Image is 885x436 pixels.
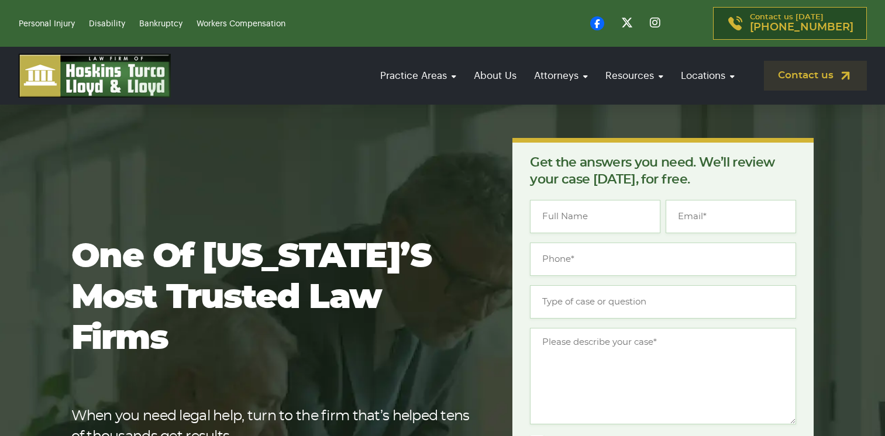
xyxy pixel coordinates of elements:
a: Resources [600,59,669,92]
a: Attorneys [528,59,594,92]
a: Practice Areas [374,59,462,92]
p: Contact us [DATE] [750,13,853,33]
a: Personal Injury [19,20,75,28]
p: Get the answers you need. We’ll review your case [DATE], for free. [530,154,796,188]
span: [PHONE_NUMBER] [750,22,853,33]
a: Disability [89,20,125,28]
input: Phone* [530,243,796,276]
a: Contact us [DATE][PHONE_NUMBER] [713,7,867,40]
a: Workers Compensation [197,20,285,28]
a: Locations [675,59,741,92]
img: logo [19,54,171,98]
a: About Us [468,59,522,92]
h1: One of [US_STATE]’s most trusted law firms [71,237,476,359]
input: Email* [666,200,796,233]
a: Bankruptcy [139,20,182,28]
input: Type of case or question [530,285,796,319]
input: Full Name [530,200,660,233]
a: Contact us [764,61,867,91]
